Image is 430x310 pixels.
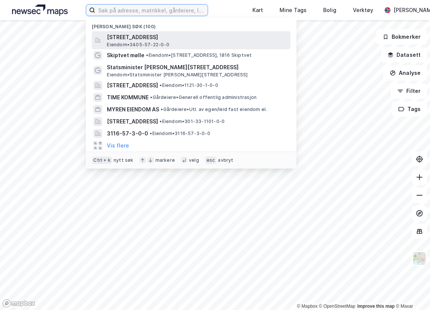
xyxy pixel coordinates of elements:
[392,274,430,310] div: Kontrollprogram for chat
[161,106,267,112] span: Gårdeiere • Utl. av egen/leid fast eiendom el.
[376,29,427,44] button: Bokmerker
[252,6,263,15] div: Kart
[160,119,162,124] span: •
[297,304,318,309] a: Mapbox
[160,119,225,125] span: Eiendom • 301-33-1101-0-0
[189,157,199,163] div: velg
[107,33,287,42] span: [STREET_ADDRESS]
[391,84,427,99] button: Filter
[319,304,356,309] a: OpenStreetMap
[107,63,287,72] span: Statsminister [PERSON_NAME][STREET_ADDRESS]
[357,304,395,309] a: Improve this map
[12,5,68,16] img: logo.a4113a55bc3d86da70a041830d287a7e.svg
[146,52,148,58] span: •
[161,106,163,112] span: •
[92,157,112,164] div: Ctrl + k
[392,102,427,117] button: Tags
[160,82,162,88] span: •
[107,141,129,150] button: Vis flere
[353,6,373,15] div: Verktøy
[323,6,336,15] div: Bolig
[107,81,158,90] span: [STREET_ADDRESS]
[95,5,208,16] input: Søk på adresse, matrikkel, gårdeiere, leietakere eller personer
[160,82,218,88] span: Eiendom • 1121-30-1-0-0
[150,131,210,137] span: Eiendom • 3116-57-3-0-0
[107,129,148,138] span: 3116-57-3-0-0
[412,251,427,266] img: Z
[2,299,35,308] a: Mapbox homepage
[107,117,158,126] span: [STREET_ADDRESS]
[280,6,307,15] div: Mine Tags
[114,157,134,163] div: nytt søk
[146,52,252,58] span: Eiendom • [STREET_ADDRESS], 1816 Skiptvet
[86,18,296,31] div: [PERSON_NAME] søk (100)
[381,47,427,62] button: Datasett
[155,157,175,163] div: markere
[107,93,149,102] span: TIME KOMMUNE
[107,72,248,78] span: Eiendom • Statsminister [PERSON_NAME][STREET_ADDRESS]
[218,157,233,163] div: avbryt
[107,42,169,48] span: Eiendom • 3405-57-22-0-0
[392,274,430,310] iframe: Chat Widget
[205,157,217,164] div: esc
[150,94,257,100] span: Gårdeiere • Generell offentlig administrasjon
[107,51,144,60] span: Skiptvet mølle
[150,94,152,100] span: •
[150,131,152,136] span: •
[107,105,159,114] span: MYREN EIENDOM AS
[383,65,427,81] button: Analyse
